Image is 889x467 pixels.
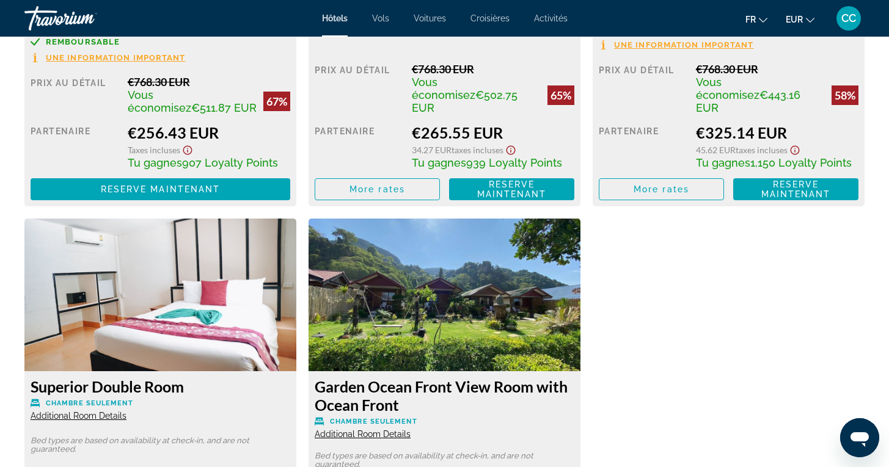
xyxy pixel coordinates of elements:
[833,5,865,31] button: User Menu
[534,13,568,23] a: Activités
[322,13,348,23] a: Hôtels
[841,12,856,24] span: CC
[696,156,750,169] span: Tu gagnes
[46,38,120,46] span: Remboursable
[330,418,417,425] span: Chambre seulement
[24,219,296,371] img: b9c7452a-4bbc-4e07-b4ac-b5580368dac8.jpeg
[696,123,858,142] div: €325.14 EUR
[733,178,858,200] button: Reserve maintenant
[412,89,518,114] span: €502.75 EUR
[128,89,191,114] span: Vous économisez
[31,411,126,421] span: Additional Room Details
[761,179,831,199] span: Reserve maintenant
[31,75,119,114] div: Prix au détail
[745,10,767,28] button: Change language
[24,2,147,34] a: Travorium
[786,15,803,24] span: EUR
[31,377,290,396] h3: Superior Double Room
[315,62,403,114] div: Prix au détail
[599,40,754,50] button: Une information important
[128,75,290,89] div: €768.30 EUR
[750,156,852,169] span: 1,150 Loyalty Points
[634,184,689,194] span: More rates
[832,85,858,105] div: 58%
[599,123,687,169] div: Partenaire
[696,89,800,114] span: €443.16 EUR
[315,178,440,200] button: More rates
[46,399,133,407] span: Chambre seulement
[477,179,547,199] span: Reserve maintenant
[101,184,221,194] span: Reserve maintenant
[309,219,580,371] img: a84e234d-3106-462c-9f09-d0d1907b0381.jpeg
[128,145,180,155] span: Taxes incluses
[452,145,503,155] span: Taxes incluses
[31,436,290,454] p: Bed types are based on availability at check-in, and are not guaranteed.
[315,429,411,439] span: Additional Room Details
[412,145,452,155] span: 34.27 EUR
[470,13,510,23] a: Croisières
[745,15,756,24] span: fr
[696,145,736,155] span: 45.62 EUR
[263,92,290,111] div: 67%
[128,123,290,142] div: €256.43 EUR
[31,52,186,63] button: Une information important
[788,142,802,156] button: Show Taxes and Fees disclaimer
[128,156,182,169] span: Tu gagnes
[349,184,405,194] span: More rates
[315,123,403,169] div: Partenaire
[412,76,475,101] span: Vous économisez
[466,156,562,169] span: 939 Loyalty Points
[31,37,290,46] a: Remboursable
[414,13,446,23] a: Voitures
[736,145,788,155] span: Taxes incluses
[599,178,724,200] button: More rates
[412,62,574,76] div: €768.30 EUR
[412,123,574,142] div: €265.55 EUR
[191,101,257,114] span: €511.87 EUR
[180,142,195,156] button: Show Taxes and Fees disclaimer
[372,13,389,23] a: Vols
[46,54,186,62] span: Une information important
[412,156,466,169] span: Tu gagnes
[614,41,754,49] span: Une information important
[840,418,879,457] iframe: Bouton de lancement de la fenêtre de messagerie
[786,10,814,28] button: Change currency
[696,62,858,76] div: €768.30 EUR
[315,377,574,414] h3: Garden Ocean Front View Room with Ocean Front
[449,178,574,200] button: Reserve maintenant
[31,178,290,200] button: Reserve maintenant
[503,142,518,156] button: Show Taxes and Fees disclaimer
[599,62,687,114] div: Prix au détail
[547,85,574,105] div: 65%
[182,156,278,169] span: 907 Loyalty Points
[696,76,759,101] span: Vous économisez
[31,123,119,169] div: Partenaire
